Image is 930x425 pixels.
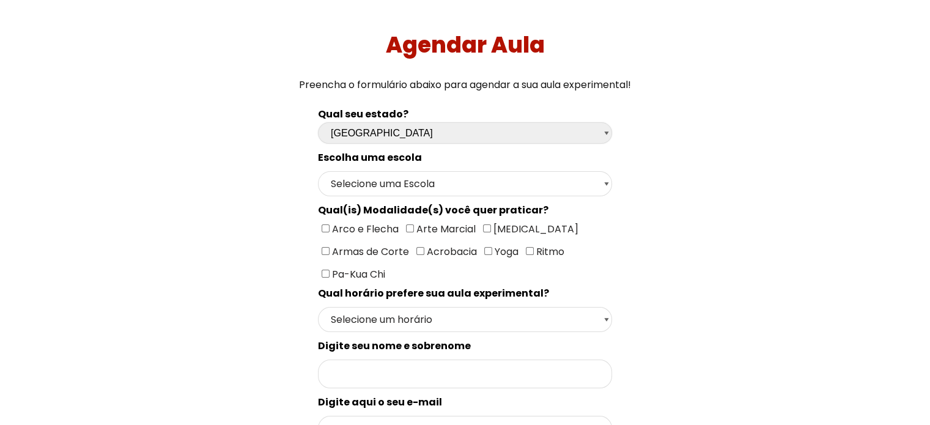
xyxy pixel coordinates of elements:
spam: Digite aqui o seu e-mail [318,395,442,409]
span: Arte Marcial [414,222,476,236]
spam: Escolha uma escola [318,150,422,164]
input: Pa-Kua Chi [322,270,330,278]
b: Qual seu estado? [318,107,408,121]
span: Pa-Kua Chi [330,267,385,281]
span: Arco e Flecha [330,222,399,236]
spam: Qual horário prefere sua aula experimental? [318,286,549,300]
spam: Digite seu nome e sobrenome [318,339,471,353]
input: [MEDICAL_DATA] [483,224,491,232]
spam: Qual(is) Modalidade(s) você quer praticar? [318,203,548,217]
span: Ritmo [534,245,564,259]
p: Preencha o formulário abaixo para agendar a sua aula experimental! [5,76,926,93]
input: Arte Marcial [406,224,414,232]
span: [MEDICAL_DATA] [491,222,578,236]
span: Armas de Corte [330,245,409,259]
span: Yoga [492,245,519,259]
span: Acrobacia [424,245,477,259]
input: Yoga [484,247,492,255]
input: Armas de Corte [322,247,330,255]
h1: Agendar Aula [5,32,926,58]
input: Acrobacia [416,247,424,255]
input: Ritmo [526,247,534,255]
input: Arco e Flecha [322,224,330,232]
